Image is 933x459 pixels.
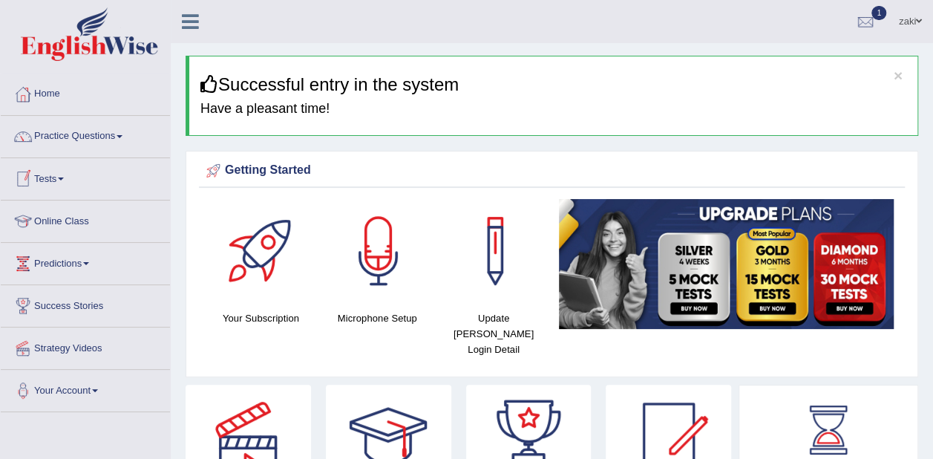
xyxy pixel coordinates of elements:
a: Your Account [1,370,170,407]
a: Strategy Videos [1,328,170,365]
h4: Update [PERSON_NAME] Login Detail [443,310,545,357]
a: Home [1,74,170,111]
button: × [894,68,903,83]
h4: Microphone Setup [327,310,428,326]
h3: Successful entry in the system [200,75,906,94]
img: small5.jpg [559,199,894,328]
h4: Have a pleasant time! [200,102,906,117]
a: Practice Questions [1,116,170,153]
a: Success Stories [1,285,170,322]
a: Tests [1,158,170,195]
div: Getting Started [203,160,901,182]
h4: Your Subscription [210,310,312,326]
a: Online Class [1,201,170,238]
a: Predictions [1,243,170,280]
span: 1 [871,6,886,20]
